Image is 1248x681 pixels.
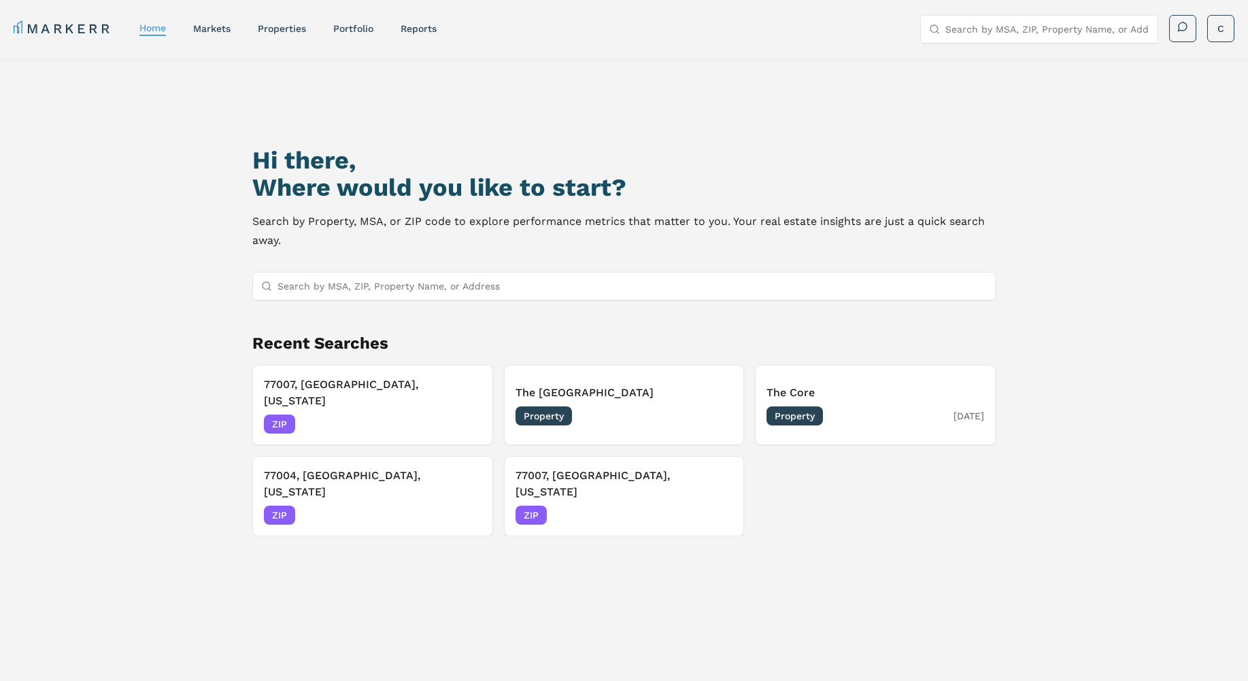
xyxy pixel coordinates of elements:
input: Search by MSA, ZIP, Property Name, or Address [277,273,987,300]
input: Search by MSA, ZIP, Property Name, or Address [945,16,1149,43]
a: reports [401,23,437,34]
span: [DATE] [702,409,732,423]
span: [DATE] [451,508,482,522]
a: Portfolio [333,23,373,34]
a: markets [193,23,231,34]
h3: The Core [766,385,984,401]
button: C [1207,15,1234,42]
h3: 77007, [GEOGRAPHIC_DATA], [US_STATE] [516,468,733,500]
p: Search by Property, MSA, or ZIP code to explore performance metrics that matter to you. Your real... [252,212,996,250]
button: 77004, [GEOGRAPHIC_DATA], [US_STATE]ZIP[DATE] [252,456,493,536]
span: ZIP [264,506,295,525]
span: [DATE] [954,409,984,423]
a: properties [258,23,306,34]
h1: Hi there, [252,147,996,174]
h3: 77007, [GEOGRAPHIC_DATA], [US_STATE] [264,377,482,409]
h2: Recent Searches [252,332,996,354]
a: MARKERR [14,19,112,38]
h3: 77004, [GEOGRAPHIC_DATA], [US_STATE] [264,468,482,500]
span: ZIP [516,506,547,525]
button: 77007, [GEOGRAPHIC_DATA], [US_STATE]ZIP[DATE] [252,365,493,445]
h3: The [GEOGRAPHIC_DATA] [516,385,733,401]
button: The [GEOGRAPHIC_DATA]Property[DATE] [504,365,745,445]
a: home [139,22,166,33]
span: Property [766,406,823,425]
button: The CoreProperty[DATE] [755,365,996,445]
button: 77007, [GEOGRAPHIC_DATA], [US_STATE]ZIP[DATE] [504,456,745,536]
span: C [1217,22,1224,35]
span: Property [516,406,572,425]
span: ZIP [264,415,295,434]
span: [DATE] [702,508,732,522]
h2: Where would you like to start? [252,174,996,201]
span: [DATE] [451,417,482,431]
